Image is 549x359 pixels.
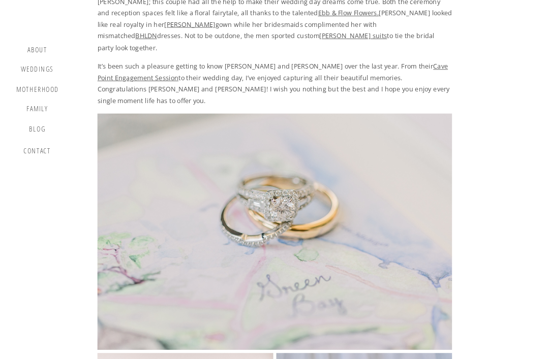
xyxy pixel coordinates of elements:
[98,60,452,106] p: It’s been such a pleasure getting to know [PERSON_NAME] and [PERSON_NAME] over the last year. Fro...
[16,85,59,95] a: motherhood
[319,31,387,40] a: [PERSON_NAME] suits
[21,146,52,158] a: contact
[20,104,54,116] a: Family
[135,31,157,40] a: BHLDN
[164,20,216,28] a: [PERSON_NAME]
[24,125,51,138] a: blog
[20,65,54,77] a: Weddings
[98,61,448,82] a: Cave Point Engagement Session
[318,8,379,17] a: Ebb & Flow Flowers.
[24,45,51,56] a: about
